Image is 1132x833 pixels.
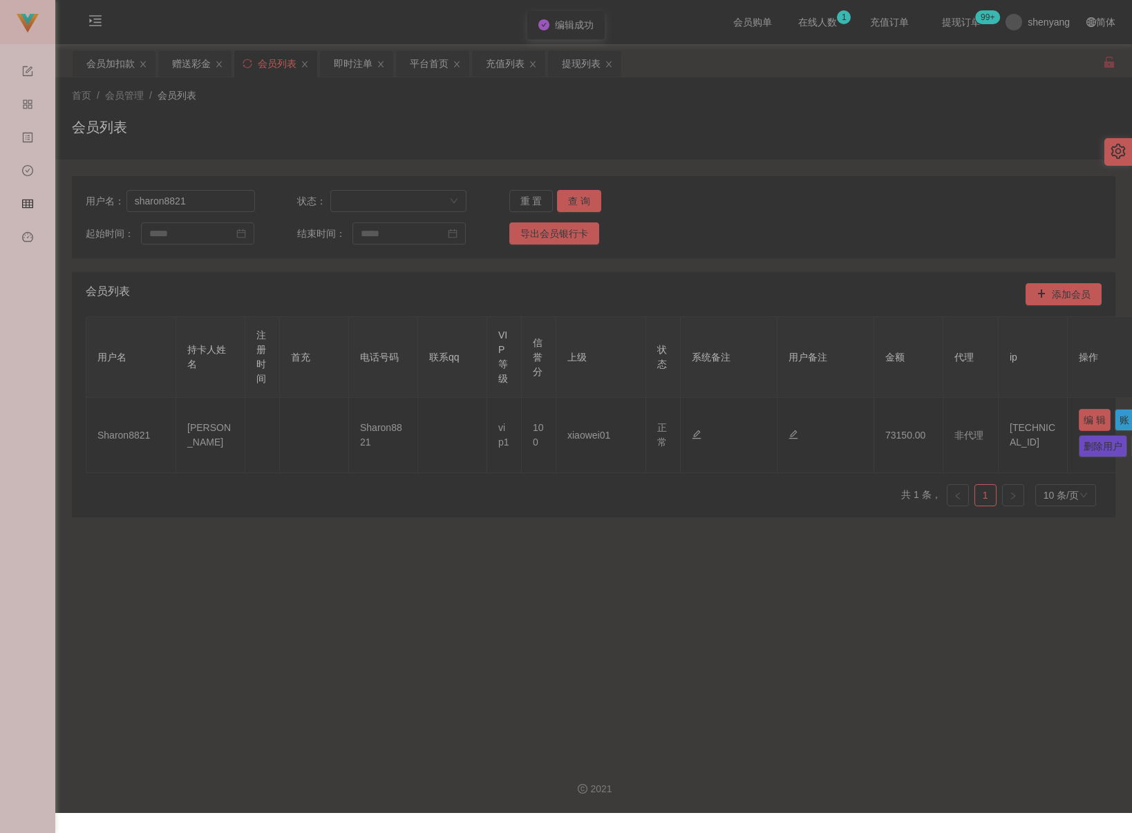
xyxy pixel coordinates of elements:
[158,90,196,101] span: 会员列表
[429,352,460,363] span: 联系qq
[139,60,147,68] i: 图标: close
[86,227,141,241] span: 起始时间：
[1010,352,1017,363] span: ip
[974,484,997,506] li: 1
[22,66,33,189] span: 系统配置
[947,484,969,506] li: 上一页
[187,344,226,370] span: 持卡人姓名
[410,50,449,77] div: 平台首页
[360,352,399,363] span: 电话号码
[999,398,1068,473] td: [TECHNICAL_ID]
[297,227,352,241] span: 结束时间：
[885,352,905,363] span: 金额
[22,159,33,186] i: 图标: check-circle-o
[791,17,844,27] span: 在线人数
[1079,491,1088,501] i: 图标: down
[22,133,33,256] span: 内容中心
[297,194,330,209] span: 状态：
[509,190,554,212] button: 重 置
[86,50,135,77] div: 会员加扣款
[1009,492,1017,500] i: 图标: right
[842,10,847,24] p: 1
[901,484,941,506] li: 共 1 条，
[1044,485,1079,506] div: 10 条/页
[291,352,310,363] span: 首充
[22,166,33,289] span: 数据中心
[22,59,33,87] i: 图标: form
[975,485,996,506] a: 1
[1079,435,1127,457] button: 删除用户
[692,430,701,439] i: 图标: edit
[105,90,144,101] span: 会员管理
[22,224,33,363] a: 图标: dashboard平台首页
[66,782,1121,796] div: 2021
[567,352,587,363] span: 上级
[1026,283,1102,305] button: 图标: plus添加会员
[863,17,916,27] span: 充值订单
[301,60,309,68] i: 图标: close
[22,126,33,153] i: 图标: profile
[72,90,91,101] span: 首页
[126,190,255,212] input: 请输入用户名
[605,60,613,68] i: 图标: close
[975,10,1000,24] sup: 1222
[22,99,33,222] span: 产品管理
[557,190,601,212] button: 查 询
[1002,484,1024,506] li: 下一页
[837,10,851,24] sup: 1
[538,19,549,30] i: icon: check-circle
[22,93,33,120] i: 图标: appstore-o
[533,337,543,377] span: 信誉分
[258,50,296,77] div: 会员列表
[72,117,127,137] h1: 会员列表
[578,784,587,794] i: 图标: copyright
[954,430,983,441] span: 非代理
[789,352,827,363] span: 用户备注
[22,199,33,322] span: 会员管理
[22,192,33,220] i: 图标: table
[377,60,385,68] i: 图标: close
[556,398,646,473] td: xiaowei01
[149,90,152,101] span: /
[86,194,126,209] span: 用户名：
[522,398,556,473] td: 100
[243,59,252,68] i: 图标: sync
[498,329,508,384] span: VIP等级
[486,50,525,77] div: 充值列表
[692,352,730,363] span: 系统备注
[954,352,974,363] span: 代理
[874,398,943,473] td: 73150.00
[453,60,461,68] i: 图标: close
[935,17,988,27] span: 提现订单
[487,398,522,473] td: vip1
[256,329,266,384] span: 注册时间
[86,398,176,473] td: Sharon8821
[1079,352,1098,363] span: 操作
[215,60,223,68] i: 图标: close
[1086,17,1096,27] i: 图标: global
[72,1,119,45] i: 图标: menu-unfold
[97,352,126,363] span: 用户名
[509,222,599,245] button: 导出会员银行卡
[954,492,962,500] i: 图标: left
[1103,56,1115,68] i: 图标: unlock
[450,197,458,207] i: 图标: down
[657,422,667,448] span: 正常
[236,229,246,238] i: 图标: calendar
[448,229,457,238] i: 图标: calendar
[172,50,211,77] div: 赠送彩金
[17,14,39,33] img: logo.9652507e.png
[657,344,667,370] span: 状态
[1079,409,1111,431] button: 编 辑
[176,398,245,473] td: [PERSON_NAME]
[1111,144,1126,159] i: 图标: setting
[349,398,418,473] td: Sharon8821
[334,50,372,77] div: 即时注单
[789,430,798,439] i: 图标: edit
[97,90,100,101] span: /
[86,283,130,305] span: 会员列表
[529,60,537,68] i: 图标: close
[555,19,594,30] span: 编辑成功
[562,50,601,77] div: 提现列表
